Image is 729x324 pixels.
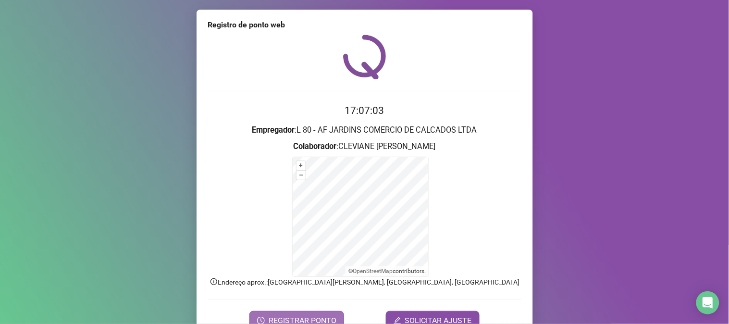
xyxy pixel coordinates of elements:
[208,140,521,153] h3: : CLEVIANE [PERSON_NAME]
[208,19,521,31] div: Registro de ponto web
[297,171,306,180] button: –
[297,161,306,170] button: +
[348,268,426,274] li: © contributors.
[343,35,386,79] img: QRPoint
[210,277,218,286] span: info-circle
[696,291,719,314] div: Open Intercom Messenger
[353,268,393,274] a: OpenStreetMap
[294,142,337,151] strong: Colaborador
[208,124,521,137] h3: : L 80 - AF JARDINS COMERCIO DE CALCADOS LTDA
[208,277,521,287] p: Endereço aprox. : [GEOGRAPHIC_DATA][PERSON_NAME], [GEOGRAPHIC_DATA], [GEOGRAPHIC_DATA]
[252,125,295,135] strong: Empregador
[345,105,384,116] time: 17:07:03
